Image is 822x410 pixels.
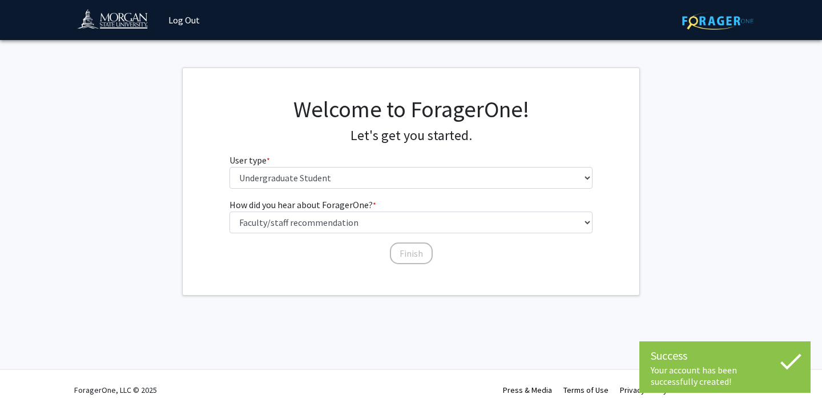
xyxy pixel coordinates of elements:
img: Morgan State University Logo [77,9,158,34]
button: Finish [390,242,433,264]
h1: Welcome to ForagerOne! [229,95,593,123]
iframe: Chat [9,359,49,401]
div: Success [651,347,799,364]
label: User type [229,153,270,167]
h4: Let's get you started. [229,128,593,144]
a: Terms of Use [563,385,609,395]
label: How did you hear about ForagerOne? [229,198,376,212]
div: Your account has been successfully created! [651,364,799,387]
a: Privacy Policy [620,385,667,395]
img: ForagerOne Logo [682,12,753,30]
a: Press & Media [503,385,552,395]
div: ForagerOne, LLC © 2025 [74,370,157,410]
